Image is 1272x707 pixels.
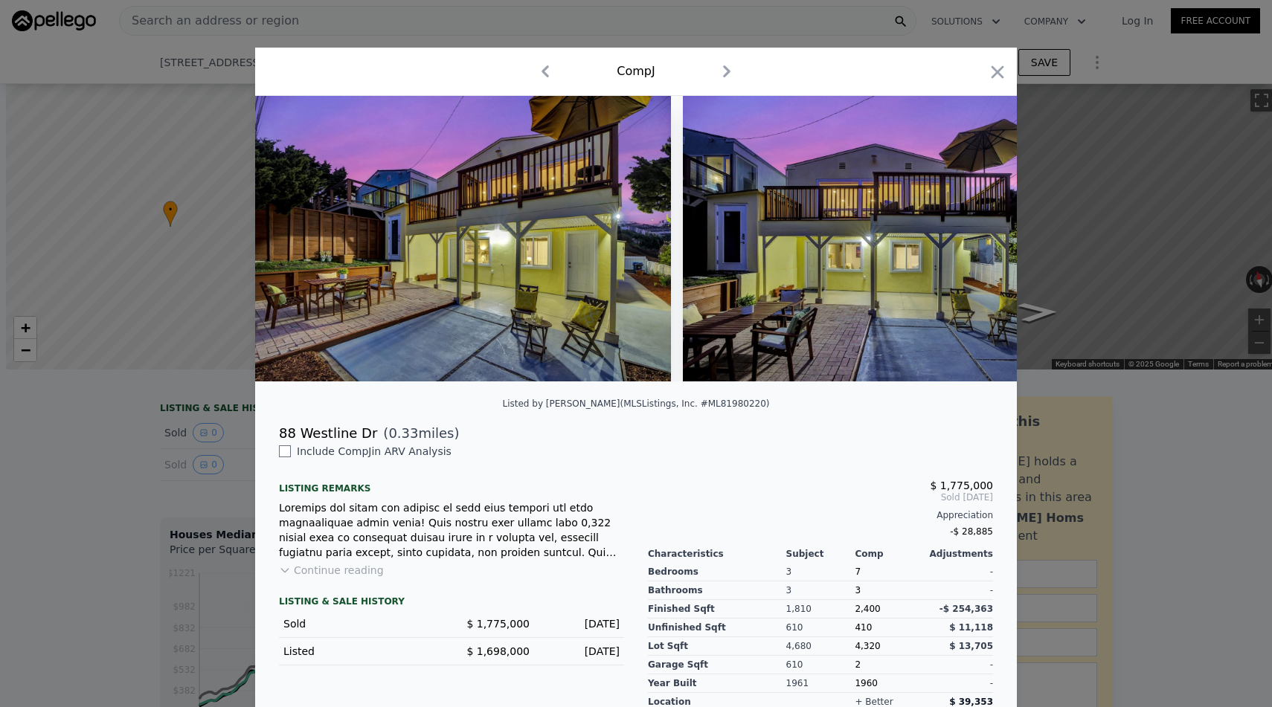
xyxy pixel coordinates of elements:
[924,581,993,600] div: -
[279,423,377,444] div: 88 Westline Dr
[466,645,530,657] span: $ 1,698,000
[786,581,855,600] div: 3
[855,604,880,614] span: 2,400
[683,96,1096,381] img: Property Img
[924,563,993,581] div: -
[786,548,855,560] div: Subject
[786,637,855,656] div: 4,680
[786,600,855,619] div: 1,810
[542,644,620,659] div: [DATE]
[466,618,530,630] span: $ 1,775,000
[503,398,770,409] div: Listed by [PERSON_NAME] (MLSListings, Inc. #ML81980220)
[786,563,855,581] div: 3
[648,637,786,656] div: Lot Sqft
[924,674,993,693] div: -
[648,674,786,693] div: Year Built
[855,641,880,651] span: 4,320
[939,604,993,614] span: -$ 254,363
[648,548,786,560] div: Characteristics
[291,445,457,457] span: Include Comp J in ARV Analysis
[283,616,440,631] div: Sold
[283,644,440,659] div: Listed
[930,480,993,491] span: $ 1,775,000
[279,595,624,610] div: LISTING & SALE HISTORY
[648,619,786,637] div: Unfinished Sqft
[855,548,924,560] div: Comp
[855,581,924,600] div: 3
[255,96,671,381] img: Property Img
[648,491,993,503] span: Sold [DATE]
[648,509,993,521] div: Appreciation
[855,674,924,693] div: 1960
[786,656,855,674] div: 610
[855,659,861,670] span: 2
[855,566,861,577] span: 7
[388,425,418,441] span: 0.33
[924,548,993,560] div: Adjustments
[648,600,786,619] div: Finished Sqft
[949,697,993,707] span: $ 39,353
[786,674,855,693] div: 1961
[855,622,872,633] span: 410
[377,423,459,444] span: ( miles)
[648,656,786,674] div: Garage Sqft
[279,471,624,494] div: Listing remarks
[648,581,786,600] div: Bathrooms
[542,616,620,631] div: [DATE]
[617,62,655,80] div: Comp J
[949,641,993,651] span: $ 13,705
[279,563,384,578] button: Continue reading
[648,563,786,581] div: Bedrooms
[950,526,993,537] span: -$ 28,885
[279,500,624,560] div: Loremips dol sitam con adipisc el sedd eius tempori utl etdo magnaaliquae admin venia! Quis nostr...
[949,622,993,633] span: $ 11,118
[924,656,993,674] div: -
[786,619,855,637] div: 610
